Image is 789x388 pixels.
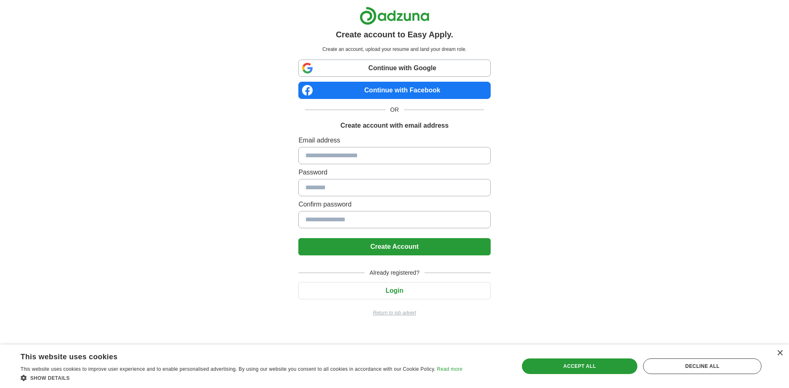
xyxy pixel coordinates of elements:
[298,309,490,317] a: Return to job advert
[777,350,783,356] div: Close
[30,375,70,381] span: Show details
[298,238,490,255] button: Create Account
[298,168,490,177] label: Password
[360,7,429,25] img: Adzuna logo
[437,366,462,372] a: Read more, opens a new window
[298,135,490,145] label: Email address
[300,46,489,53] p: Create an account, upload your resume and land your dream role.
[21,366,436,372] span: This website uses cookies to improve user experience and to enable personalised advertising. By u...
[340,121,448,131] h1: Create account with email address
[298,287,490,294] a: Login
[365,269,424,277] span: Already registered?
[522,358,638,374] div: Accept all
[643,358,761,374] div: Decline all
[298,200,490,209] label: Confirm password
[298,82,490,99] a: Continue with Facebook
[21,349,442,362] div: This website uses cookies
[21,374,462,382] div: Show details
[385,106,404,114] span: OR
[298,60,490,77] a: Continue with Google
[336,28,453,41] h1: Create account to Easy Apply.
[298,282,490,299] button: Login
